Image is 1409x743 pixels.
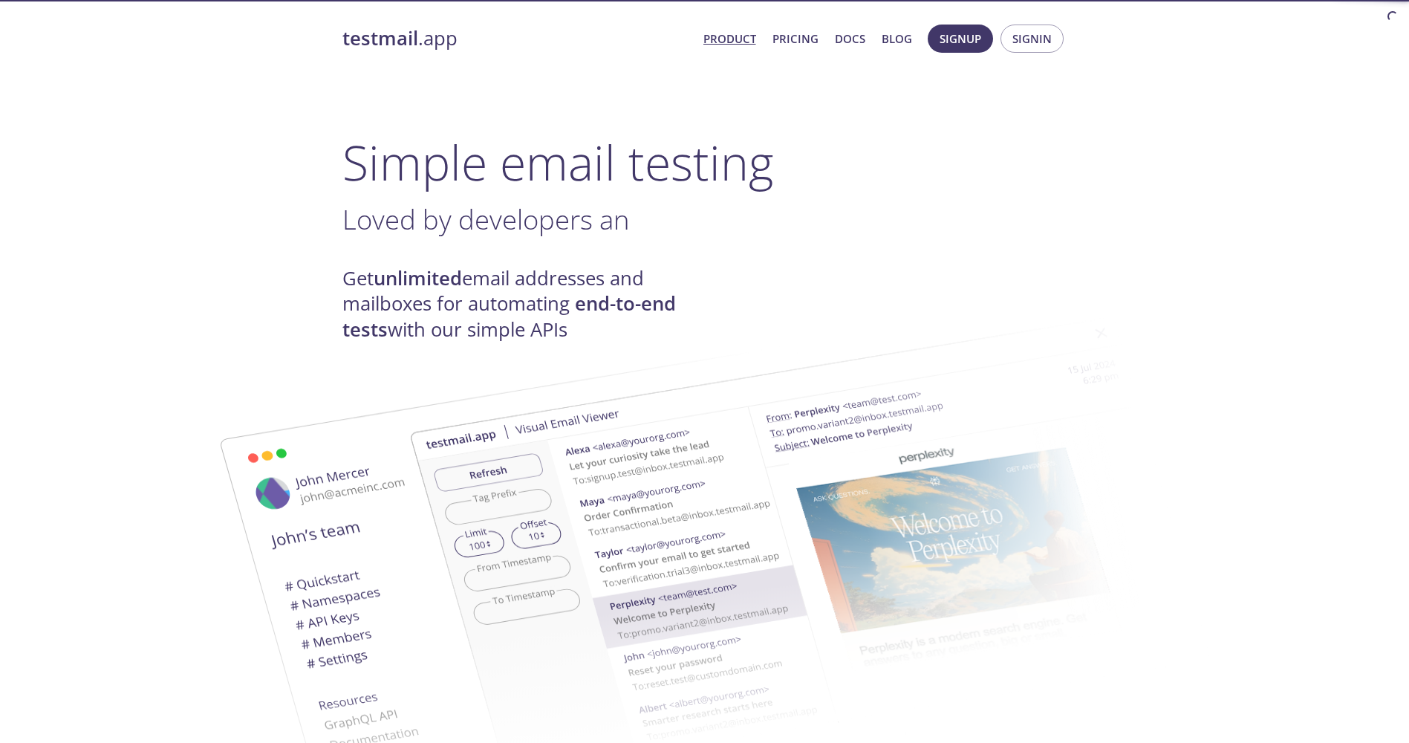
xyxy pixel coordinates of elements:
h1: Simple email testing [342,134,1067,191]
a: Pricing [772,29,819,48]
strong: unlimited [374,265,462,291]
strong: testmail [342,25,418,51]
span: Signin [1012,29,1052,48]
button: Signup [928,25,993,53]
h4: Get email addresses and mailboxes for automating with our simple APIs [342,266,705,343]
a: Product [703,29,756,48]
strong: end-to-end tests [342,291,676,342]
button: Signin [1000,25,1064,53]
a: testmail.app [342,26,692,51]
span: Signup [940,29,981,48]
a: Blog [882,29,912,48]
a: Docs [835,29,865,48]
span: Loved by developers an [342,201,629,238]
